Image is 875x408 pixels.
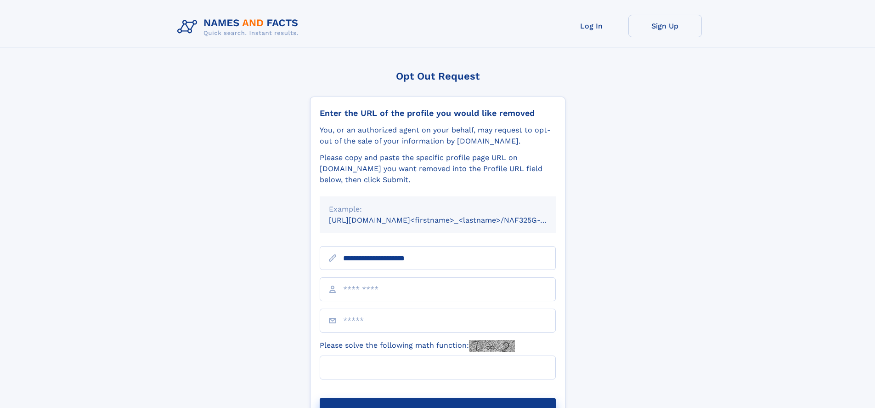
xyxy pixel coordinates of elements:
a: Sign Up [628,15,702,37]
a: Log In [555,15,628,37]
div: You, or an authorized agent on your behalf, may request to opt-out of the sale of your informatio... [320,125,556,147]
img: Logo Names and Facts [174,15,306,40]
div: Please copy and paste the specific profile page URL on [DOMAIN_NAME] you want removed into the Pr... [320,152,556,185]
label: Please solve the following math function: [320,340,515,352]
div: Example: [329,204,547,215]
div: Opt Out Request [310,70,565,82]
small: [URL][DOMAIN_NAME]<firstname>_<lastname>/NAF325G-xxxxxxxx [329,216,573,224]
div: Enter the URL of the profile you would like removed [320,108,556,118]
